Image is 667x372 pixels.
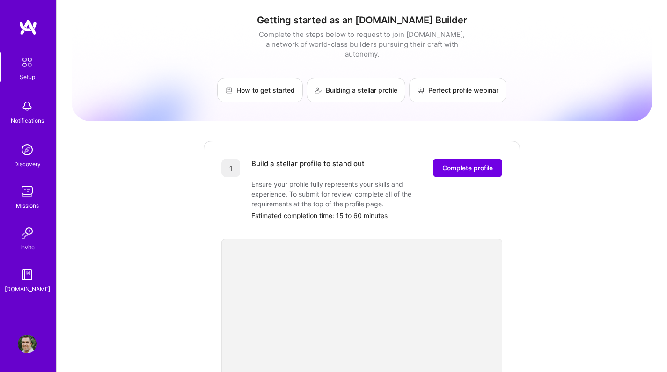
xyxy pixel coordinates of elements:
[20,242,35,252] div: Invite
[225,87,233,94] img: How to get started
[18,335,37,353] img: User Avatar
[307,78,405,102] a: Building a stellar profile
[16,201,39,211] div: Missions
[11,116,44,125] div: Notifications
[315,87,322,94] img: Building a stellar profile
[20,72,35,82] div: Setup
[251,179,439,209] div: Ensure your profile fully represents your skills and experience. To submit for review, complete a...
[251,159,365,177] div: Build a stellar profile to stand out
[72,15,652,26] h1: Getting started as an [DOMAIN_NAME] Builder
[18,224,37,242] img: Invite
[251,211,502,220] div: Estimated completion time: 15 to 60 minutes
[18,182,37,201] img: teamwork
[409,78,506,102] a: Perfect profile webinar
[221,159,240,177] div: 1
[442,163,493,173] span: Complete profile
[217,78,303,102] a: How to get started
[17,52,37,72] img: setup
[18,265,37,284] img: guide book
[433,159,502,177] button: Complete profile
[19,19,37,36] img: logo
[15,335,39,353] a: User Avatar
[18,97,37,116] img: bell
[5,284,50,294] div: [DOMAIN_NAME]
[257,29,467,59] div: Complete the steps below to request to join [DOMAIN_NAME], a network of world-class builders purs...
[18,140,37,159] img: discovery
[417,87,425,94] img: Perfect profile webinar
[14,159,41,169] div: Discovery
